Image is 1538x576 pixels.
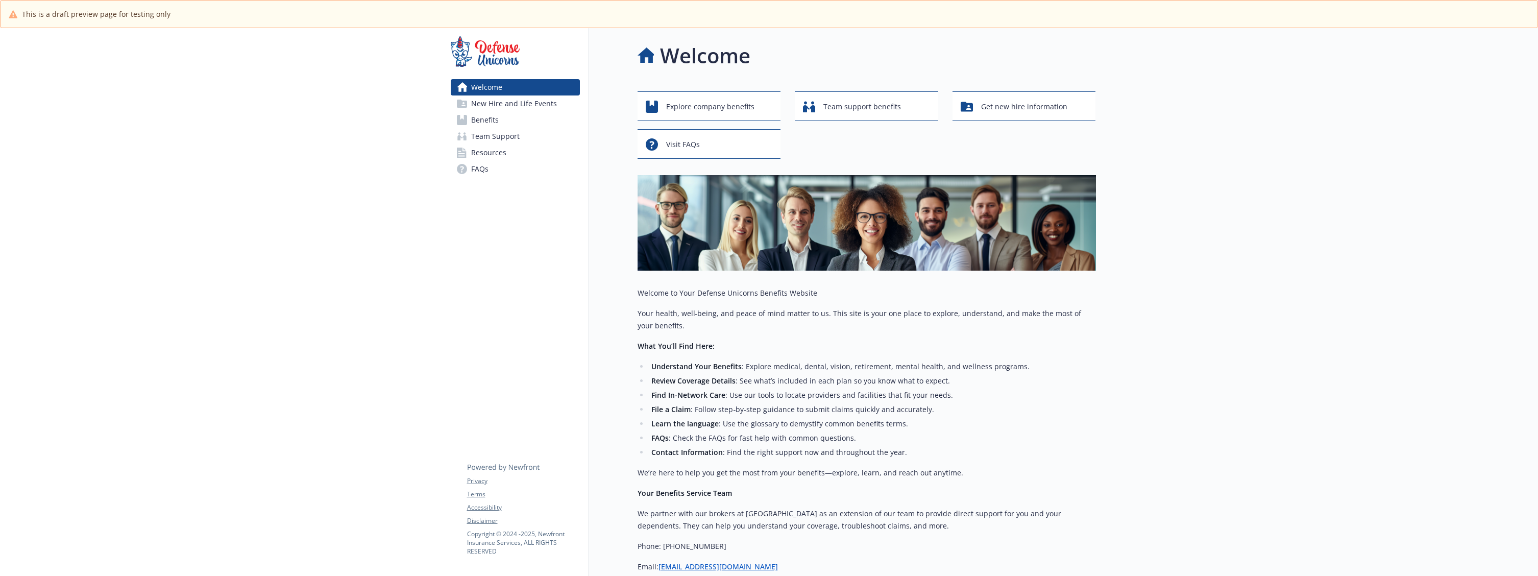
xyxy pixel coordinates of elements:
[451,112,580,128] a: Benefits
[22,9,170,19] span: This is a draft preview page for testing only
[649,375,1096,387] li: : See what’s included in each plan so you know what to expect.
[467,476,579,486] a: Privacy
[471,79,502,95] span: Welcome
[467,490,579,499] a: Terms
[666,135,700,154] span: Visit FAQs
[451,79,580,95] a: Welcome
[467,530,579,556] p: Copyright © 2024 - 2025 , Newfront Insurance Services, ALL RIGHTS RESERVED
[658,562,778,571] a: [EMAIL_ADDRESS][DOMAIN_NAME]
[651,447,723,457] strong: Contact Information
[649,403,1096,416] li: : Follow step‑by‑step guidance to submit claims quickly and accurately.
[471,145,506,161] span: Resources
[471,95,557,112] span: New Hire and Life Events
[467,503,579,512] a: Accessibility
[953,91,1096,121] button: Get new hire information
[451,128,580,145] a: Team Support
[649,361,1096,373] li: : Explore medical, dental, vision, retirement, mental health, and wellness programs.
[638,287,1096,299] p: Welcome to Your Defense Unicorns Benefits Website
[651,419,719,428] strong: Learn the language
[471,128,520,145] span: Team Support
[795,91,938,121] button: Team support benefits
[651,362,742,371] strong: Understand Your Benefits
[649,446,1096,459] li: : Find the right support now and throughout the year.
[471,112,499,128] span: Benefits
[638,561,1096,573] p: Email:
[823,97,901,116] span: Team support benefits
[651,404,691,414] strong: File a Claim
[451,161,580,177] a: FAQs
[638,175,1096,271] img: overview page banner
[471,161,489,177] span: FAQs
[649,389,1096,401] li: : Use our tools to locate providers and facilities that fit your needs.
[651,390,725,400] strong: Find In-Network Care
[451,95,580,112] a: New Hire and Life Events
[467,516,579,525] a: Disclaimer
[638,129,781,159] button: Visit FAQs
[638,508,1096,532] p: We partner with our brokers at [GEOGRAPHIC_DATA] as an extension of our team to provide direct su...
[638,467,1096,479] p: We’re here to help you get the most from your benefits—explore, learn, and reach out anytime.
[981,97,1067,116] span: Get new hire information
[638,540,1096,553] p: Phone: [PHONE_NUMBER]
[660,40,750,71] h1: Welcome
[638,91,781,121] button: Explore company benefits
[451,145,580,161] a: Resources
[666,97,754,116] span: Explore company benefits
[638,341,715,351] strong: What You’ll Find Here:
[651,433,669,443] strong: FAQs
[649,418,1096,430] li: : Use the glossary to demystify common benefits terms.
[638,488,732,498] strong: Your Benefits Service Team
[651,376,736,386] strong: Review Coverage Details
[638,307,1096,332] p: Your health, well‑being, and peace of mind matter to us. This site is your one place to explore, ...
[649,432,1096,444] li: : Check the FAQs for fast help with common questions.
